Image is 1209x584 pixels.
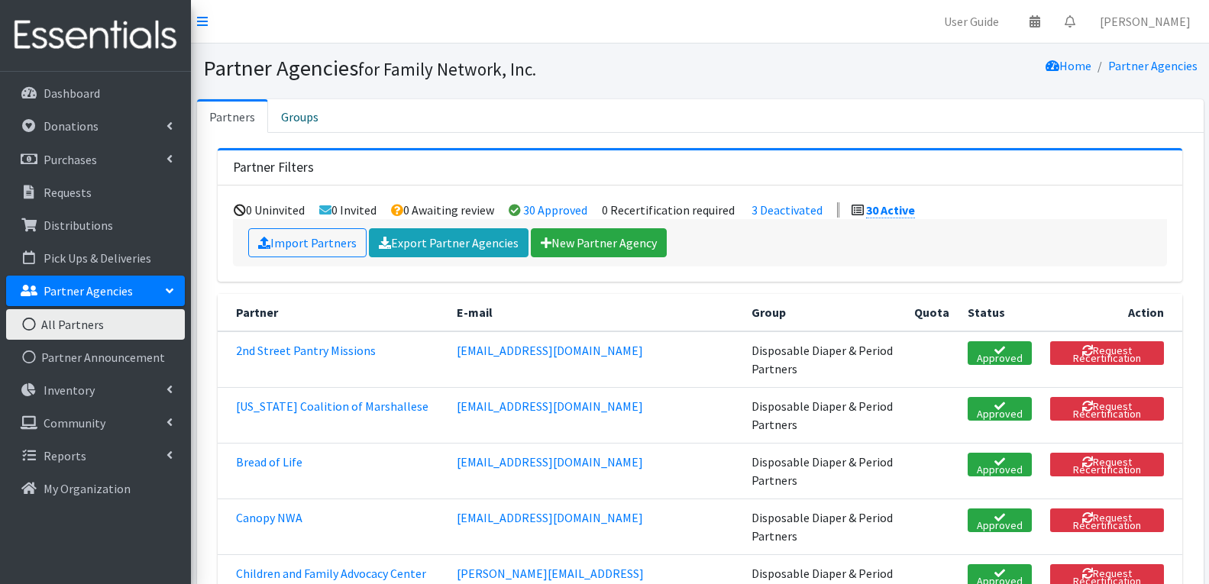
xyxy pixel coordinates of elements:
[268,99,331,133] a: Groups
[6,473,185,504] a: My Organization
[1041,294,1182,331] th: Action
[44,283,133,298] p: Partner Agencies
[197,99,268,133] a: Partners
[234,202,305,218] li: 0 Uninvited
[6,10,185,61] img: HumanEssentials
[6,177,185,208] a: Requests
[6,408,185,438] a: Community
[44,448,86,463] p: Reports
[6,276,185,306] a: Partner Agencies
[958,294,1041,331] th: Status
[968,453,1032,476] span: Approved
[44,152,97,167] p: Purchases
[457,343,643,358] a: [EMAIL_ADDRESS][DOMAIN_NAME]
[236,398,428,414] a: [US_STATE] Coalition of Marshallese
[866,202,915,218] a: 30 Active
[6,440,185,471] a: Reports
[742,331,906,388] td: Disposable Diaper & Period Partners
[457,398,643,414] a: [EMAIL_ADDRESS][DOMAIN_NAME]
[233,160,314,176] h3: Partner Filters
[6,243,185,273] a: Pick Ups & Deliveries
[6,309,185,340] a: All Partners
[1088,6,1203,37] a: [PERSON_NAME]
[968,397,1032,421] span: Approved
[742,387,906,443] td: Disposable Diaper & Period Partners
[932,6,1011,37] a: User Guide
[602,202,735,218] li: 0 Recertification required
[457,510,643,525] a: [EMAIL_ADDRESS][DOMAIN_NAME]
[44,118,99,134] p: Donations
[6,111,185,141] a: Donations
[218,294,448,331] th: Partner
[523,202,587,218] a: 30 Approved
[236,454,302,469] a: Bread of Life
[44,415,105,431] p: Community
[6,342,185,373] a: Partner Announcement
[391,202,494,218] li: 0 Awaiting review
[358,58,536,80] small: for Family Network, Inc.
[448,294,742,331] th: E-mail
[742,294,906,331] th: Group
[742,443,906,498] td: Disposable Diaper & Period Partners
[1108,58,1198,73] a: Partner Agencies
[1050,397,1164,421] button: Request Recertification
[319,202,377,218] li: 0 Invited
[905,294,958,331] th: Quota
[1050,341,1164,365] button: Request Recertification
[457,454,643,469] a: [EMAIL_ADDRESS][DOMAIN_NAME]
[236,343,376,358] a: 2nd Street Pantry Missions
[1046,58,1091,73] a: Home
[44,86,100,101] p: Dashboard
[44,481,131,496] p: My Organization
[44,218,113,233] p: Distributions
[1050,508,1164,532] button: Request Recertification
[531,228,667,257] a: New Partner Agency
[6,78,185,108] a: Dashboard
[369,228,529,257] a: Export Partner Agencies
[203,55,695,82] h1: Partner Agencies
[752,202,823,218] a: 3 Deactivated
[968,341,1032,365] span: Approved
[1050,453,1164,476] button: Request Recertification
[44,250,151,266] p: Pick Ups & Deliveries
[44,382,95,398] p: Inventory
[236,510,302,525] a: Canopy NWA
[44,185,92,200] p: Requests
[742,498,906,554] td: Disposable Diaper & Period Partners
[236,566,426,581] a: Children and Family Advocacy Center
[248,228,367,257] a: Import Partners
[968,508,1032,532] span: Approved
[6,144,185,175] a: Purchases
[6,210,185,240] a: Distributions
[6,375,185,405] a: Inventory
